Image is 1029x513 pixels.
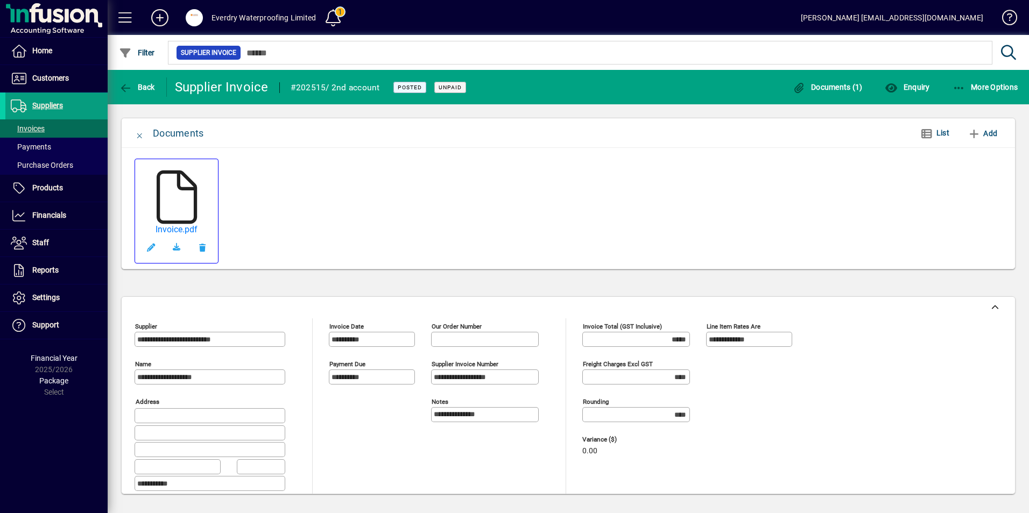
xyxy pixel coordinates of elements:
a: Financials [5,202,108,229]
a: Support [5,312,108,339]
span: Add [968,125,997,142]
span: Variance ($) [582,436,647,443]
span: Back [119,83,155,91]
span: Suppliers [32,101,63,110]
span: Home [32,46,52,55]
button: List [912,124,958,143]
a: Download [164,234,189,260]
button: Remove [189,234,215,260]
span: Posted [398,84,422,91]
a: Settings [5,284,108,311]
a: Payments [5,138,108,156]
button: More Options [950,77,1021,97]
button: Profile [177,8,212,27]
a: Purchase Orders [5,156,108,174]
mat-label: Notes [432,398,448,405]
span: Package [39,376,68,385]
button: Add [963,124,1002,143]
span: Invoices [11,124,45,133]
mat-label: Name [135,360,151,368]
mat-label: Our order number [432,323,482,330]
button: Filter [116,43,158,62]
a: Reports [5,257,108,284]
a: Products [5,175,108,202]
span: Filter [119,48,155,57]
button: Edit [138,234,164,260]
a: Customers [5,65,108,92]
span: More Options [953,83,1018,91]
div: [PERSON_NAME] [EMAIL_ADDRESS][DOMAIN_NAME] [801,9,983,26]
span: Enquiry [885,83,929,91]
span: Purchase Orders [11,161,73,169]
span: Products [32,183,63,192]
span: Documents (1) [793,83,863,91]
a: Home [5,38,108,65]
span: Financials [32,211,66,219]
span: 0.00 [582,447,597,455]
div: Documents [153,125,203,142]
div: Supplier Invoice [175,79,269,96]
mat-label: Payment due [329,360,365,368]
button: Documents (1) [790,77,865,97]
span: Staff [32,238,49,247]
span: Financial Year [31,354,77,362]
span: Support [32,320,59,329]
mat-label: Supplier [135,323,157,330]
span: List [936,129,949,137]
a: Knowledge Base [994,2,1016,37]
mat-label: Rounding [583,398,609,405]
mat-label: Invoice date [329,323,364,330]
div: #202515/ 2nd account [291,79,380,96]
span: Supplier Invoice [181,47,236,58]
a: Invoice.pdf [138,224,215,234]
button: Enquiry [882,77,932,97]
mat-label: Line item rates are [707,323,760,330]
span: Payments [11,142,51,151]
span: Unpaid [439,84,462,91]
span: Customers [32,74,69,82]
mat-label: Freight charges excl GST [583,360,653,368]
mat-label: Invoice Total (GST inclusive) [583,323,662,330]
mat-label: Supplier invoice number [432,360,498,368]
a: Invoices [5,119,108,138]
app-page-header-button: Back [108,77,167,97]
span: Reports [32,266,59,274]
button: Add [143,8,177,27]
button: Close [127,120,153,146]
a: Staff [5,230,108,256]
button: Back [116,77,158,97]
span: Settings [32,293,60,302]
div: Everdry Waterproofing Limited [212,9,316,26]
